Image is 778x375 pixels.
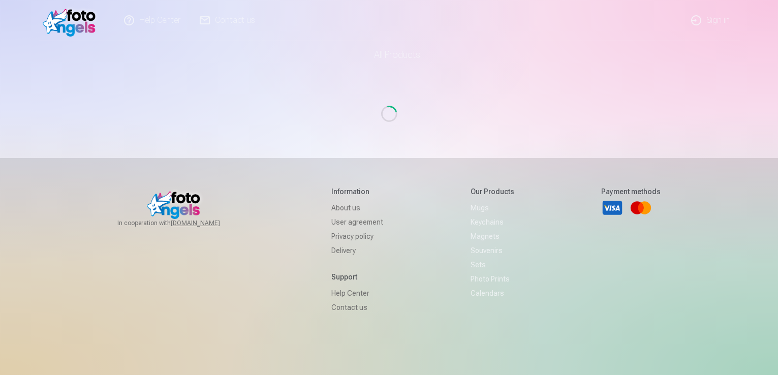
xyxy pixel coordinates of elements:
h5: Information [331,186,383,197]
a: User agreement [331,215,383,229]
img: /fa1 [43,4,101,37]
a: Mastercard [630,197,652,219]
a: Photo prints [471,272,514,286]
a: Visa [601,197,624,219]
a: Mugs [471,201,514,215]
a: About us [331,201,383,215]
a: Delivery [331,243,383,258]
a: Sets [471,258,514,272]
h5: Our products [471,186,514,197]
a: Help Center [331,286,383,300]
a: [DOMAIN_NAME] [171,219,244,227]
a: Keychains [471,215,514,229]
a: All products [346,41,432,69]
a: Contact us [331,300,383,315]
a: Privacy policy [331,229,383,243]
span: In cooperation with [117,219,244,227]
a: Calendars [471,286,514,300]
h5: Payment methods [601,186,661,197]
h5: Support [331,272,383,282]
a: Magnets [471,229,514,243]
a: Souvenirs [471,243,514,258]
